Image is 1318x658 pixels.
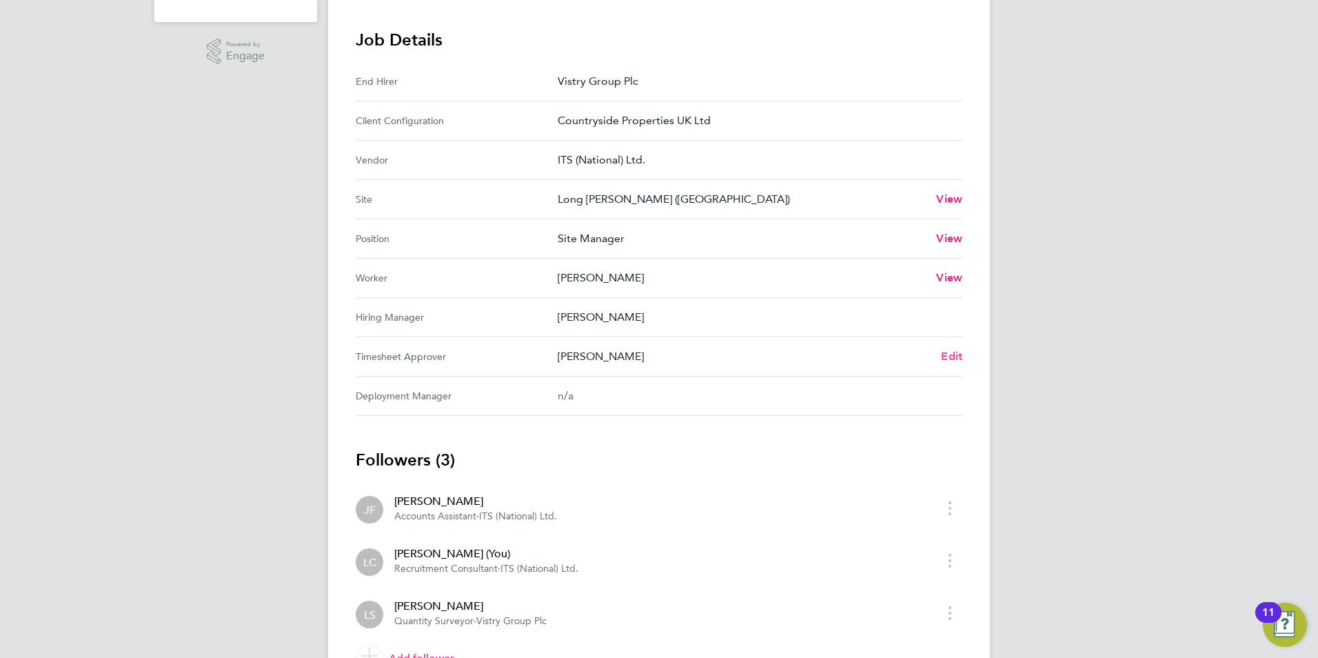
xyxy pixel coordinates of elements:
span: Powered by [226,39,265,50]
button: timesheet menu [937,602,962,624]
span: ITS (National) Ltd. [500,563,578,575]
span: LS [364,607,376,622]
div: [PERSON_NAME] [394,598,547,615]
div: Client Configuration [356,112,558,129]
div: Worker [356,270,558,286]
a: View [936,270,962,286]
button: timesheet menu [937,497,962,519]
div: Jo Flockhart [356,496,383,524]
a: Edit [941,348,962,365]
div: Louis Crawford (You) [356,548,383,576]
span: JF [364,502,376,517]
div: [PERSON_NAME] [394,493,557,510]
a: View [936,230,962,247]
span: Recruitment Consultant [394,563,498,575]
span: ITS (National) Ltd. [479,510,557,522]
span: Engage [226,50,265,62]
h3: Followers (3) [356,449,962,471]
p: [PERSON_NAME] [558,309,951,326]
div: Louis Sands [356,601,383,628]
span: Vistry Group Plc [476,615,547,627]
div: 11 [1262,612,1275,630]
span: Quantity Surveyor [394,615,474,627]
span: Accounts Assistant [394,510,476,522]
button: Open Resource Center, 11 new notifications [1263,603,1307,647]
h3: Job Details [356,29,962,51]
div: Vendor [356,152,558,168]
span: Edit [941,350,962,363]
span: LC [363,555,376,570]
span: View [936,232,962,245]
div: Timesheet Approver [356,348,558,365]
p: Countryside Properties UK Ltd [558,112,951,129]
p: ITS (National) Ltd. [558,152,951,168]
span: · [474,615,476,627]
div: Site [356,191,558,208]
div: Position [356,230,558,247]
div: End Hirer [356,73,558,90]
a: Powered byEngage [207,39,265,65]
div: n/a [558,388,940,404]
span: · [498,563,500,575]
span: View [936,271,962,284]
div: Deployment Manager [356,388,558,404]
p: [PERSON_NAME] [558,348,930,365]
span: View [936,192,962,206]
div: [PERSON_NAME] (You) [394,546,578,562]
button: timesheet menu [937,550,962,571]
p: Vistry Group Plc [558,73,951,90]
p: Long [PERSON_NAME] ([GEOGRAPHIC_DATA]) [558,191,925,208]
div: Hiring Manager [356,309,558,326]
p: [PERSON_NAME] [558,270,925,286]
a: View [936,191,962,208]
span: · [476,510,479,522]
p: Site Manager [558,230,925,247]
